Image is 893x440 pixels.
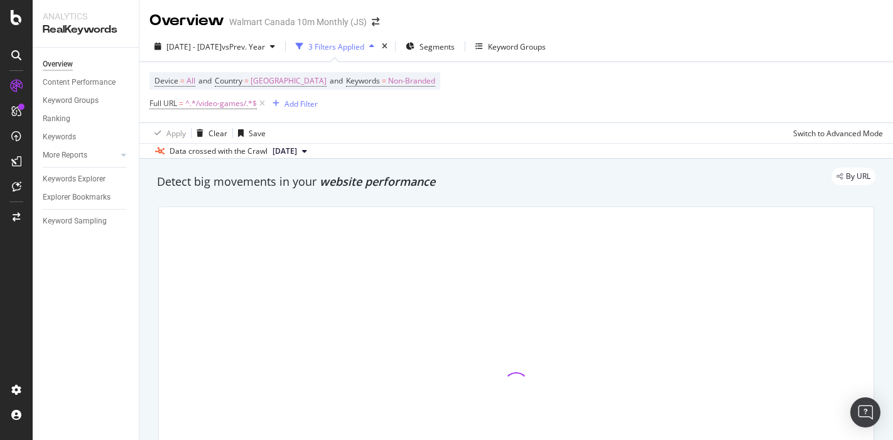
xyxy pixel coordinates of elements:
span: and [330,75,343,86]
span: All [187,72,195,90]
span: [GEOGRAPHIC_DATA] [251,72,327,90]
a: Keyword Groups [43,94,130,107]
span: Segments [419,41,455,52]
div: Keywords [43,131,76,144]
div: Keyword Groups [43,94,99,107]
a: Keywords [43,131,130,144]
span: By URL [846,173,870,180]
span: 2025 Aug. 15th [273,146,297,157]
div: Add Filter [284,99,318,109]
div: Keywords Explorer [43,173,106,186]
div: Apply [166,128,186,139]
a: Keyword Sampling [43,215,130,228]
span: ^.*/video-games/.*$ [185,95,257,112]
div: Save [249,128,266,139]
div: Keyword Groups [488,41,546,52]
div: Clear [208,128,227,139]
div: Switch to Advanced Mode [793,128,883,139]
div: RealKeywords [43,23,129,37]
span: Country [215,75,242,86]
div: Explorer Bookmarks [43,191,111,204]
div: Overview [43,58,73,71]
div: Keyword Sampling [43,215,107,228]
a: Explorer Bookmarks [43,191,130,204]
span: Full URL [149,98,177,109]
div: times [379,40,390,53]
div: Content Performance [43,76,116,89]
button: Clear [192,123,227,143]
a: Overview [43,58,130,71]
div: Data crossed with the Crawl [170,146,268,157]
button: Apply [149,123,186,143]
a: Keywords Explorer [43,173,130,186]
span: vs Prev. Year [222,41,265,52]
span: and [198,75,212,86]
a: Content Performance [43,76,130,89]
div: Walmart Canada 10m Monthly (JS) [229,16,367,28]
a: More Reports [43,149,117,162]
div: Overview [149,10,224,31]
div: Ranking [43,112,70,126]
button: 3 Filters Applied [291,36,379,56]
div: More Reports [43,149,87,162]
a: Ranking [43,112,130,126]
div: arrow-right-arrow-left [372,18,379,26]
span: Device [154,75,178,86]
button: Save [233,123,266,143]
span: Keywords [346,75,380,86]
button: [DATE] [268,144,312,159]
span: = [382,75,386,86]
span: = [179,98,183,109]
span: = [180,75,185,86]
button: Keyword Groups [470,36,551,56]
span: Non-Branded [388,72,435,90]
div: 3 Filters Applied [308,41,364,52]
button: Segments [401,36,460,56]
span: = [244,75,249,86]
button: Add Filter [268,96,318,111]
div: Analytics [43,10,129,23]
button: Switch to Advanced Mode [788,123,883,143]
button: [DATE] - [DATE]vsPrev. Year [149,36,280,56]
span: [DATE] - [DATE] [166,41,222,52]
div: Open Intercom Messenger [850,397,880,427]
div: legacy label [831,168,875,185]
